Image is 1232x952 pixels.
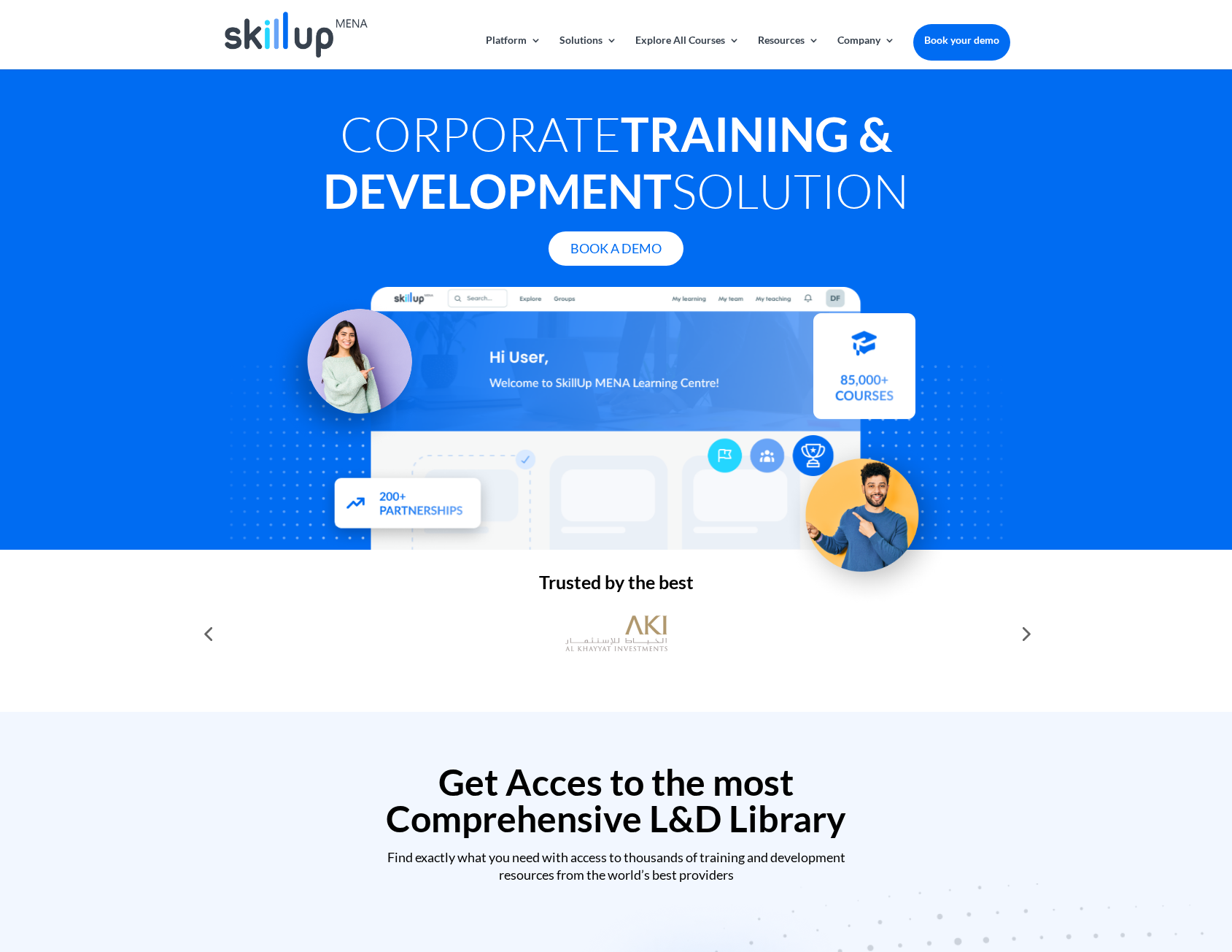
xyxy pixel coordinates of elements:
a: Resources [758,35,819,69]
h2: Get Acces to the most Comprehensive L&D Library [222,764,1010,844]
a: Platform [486,35,541,69]
div: Find exactly what you need with access to thousands of training and development resources from th... [222,849,1010,883]
a: Book your demo [913,24,1010,56]
h2: Trusted by the best [222,573,1010,599]
iframe: profile [6,21,228,134]
a: Explore All Courses [635,35,740,69]
img: al khayyat investments logo [565,608,667,659]
img: Learning Management Solution - SkillUp [269,292,427,450]
h1: Corporate Solution [222,105,1010,226]
a: Company [837,35,895,69]
iframe: Chat Widget [989,794,1232,952]
strong: Training & Development [323,105,892,219]
img: Skillup Mena [225,12,368,58]
img: Partners - SkillUp Mena [317,464,497,548]
a: Book A Demo [549,231,683,266]
img: Courses library - SkillUp MENA [813,320,915,426]
a: Solutions [559,35,617,69]
img: Upskill your workforce - SkillUp [781,427,955,601]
